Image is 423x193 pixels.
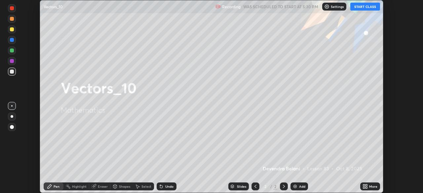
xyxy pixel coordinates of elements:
img: recording.375f2c34.svg [215,4,221,9]
div: Highlight [72,185,87,188]
div: Select [141,185,151,188]
div: Eraser [98,185,108,188]
div: Shapes [119,185,130,188]
p: Vectors_10 [44,4,63,9]
button: START CLASS [350,3,380,11]
div: / [270,184,272,188]
h5: WAS SCHEDULED TO START AT 5:30 PM [243,4,318,10]
p: Settings [331,5,344,8]
div: 2 [273,183,277,189]
div: 2 [262,184,269,188]
div: Pen [54,185,59,188]
div: Undo [165,185,173,188]
img: add-slide-button [292,184,298,189]
div: More [369,185,377,188]
div: Slides [237,185,246,188]
div: Add [299,185,305,188]
img: class-settings-icons [324,4,329,9]
p: Recording [222,4,241,9]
